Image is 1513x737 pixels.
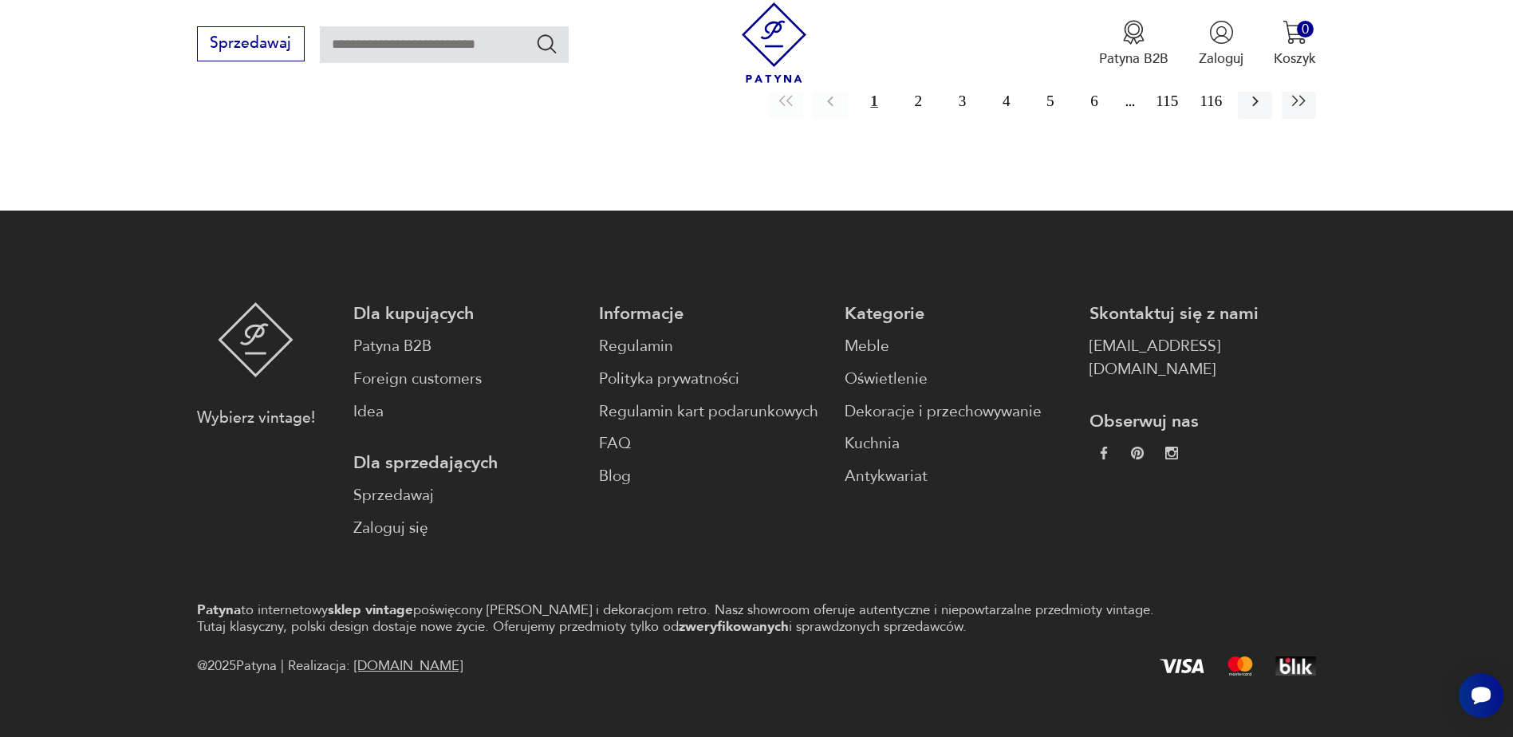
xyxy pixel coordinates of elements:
[353,451,580,475] p: Dla sprzedających
[197,38,305,51] a: Sprzedawaj
[1089,410,1316,433] p: Obserwuj nas
[535,32,558,55] button: Szukaj
[734,2,814,83] img: Patyna - sklep z meblami i dekoracjami vintage
[1165,447,1178,459] img: c2fd9cf7f39615d9d6839a72ae8e59e5.webp
[1089,335,1316,381] a: [EMAIL_ADDRESS][DOMAIN_NAME]
[599,335,825,358] a: Regulamin
[1275,656,1316,676] img: BLIK
[197,655,277,678] span: @ 2025 Patyna
[599,368,825,391] a: Polityka prywatności
[1150,85,1184,119] button: 115
[1274,20,1316,68] button: 0Koszyk
[218,302,294,377] img: Patyna - sklep z meblami i dekoracjami vintage
[845,368,1071,391] a: Oświetlenie
[845,302,1071,325] p: Kategorie
[1099,49,1168,68] p: Patyna B2B
[1297,21,1314,37] div: 0
[989,85,1023,119] button: 4
[1283,20,1307,45] img: Ikona koszyka
[599,302,825,325] p: Informacje
[901,85,936,119] button: 2
[857,85,892,119] button: 1
[353,517,580,540] a: Zaloguj się
[599,465,825,488] a: Blog
[197,601,1173,636] p: to internetowy poświęcony [PERSON_NAME] i dekoracjom retro. Nasz showroom oferuje autentyczne i n...
[945,85,979,119] button: 3
[1274,49,1316,68] p: Koszyk
[845,400,1071,424] a: Dekoracje i przechowywanie
[1089,302,1316,325] p: Skontaktuj się z nami
[281,655,284,678] div: |
[1209,20,1234,45] img: Ikonka użytkownika
[845,432,1071,455] a: Kuchnia
[1033,85,1067,119] button: 5
[1194,85,1228,119] button: 116
[1097,447,1110,459] img: da9060093f698e4c3cedc1453eec5031.webp
[197,26,305,61] button: Sprzedawaj
[1099,20,1168,68] button: Patyna B2B
[679,617,789,636] strong: zweryfikowanych
[599,400,825,424] a: Regulamin kart podarunkowych
[354,656,463,675] a: [DOMAIN_NAME]
[1459,673,1503,718] iframe: Smartsupp widget button
[353,484,580,507] a: Sprzedawaj
[845,465,1071,488] a: Antykwariat
[197,407,315,430] p: Wybierz vintage!
[353,335,580,358] a: Patyna B2B
[353,368,580,391] a: Foreign customers
[1121,20,1146,45] img: Ikona medalu
[1160,659,1204,673] img: Visa
[353,302,580,325] p: Dla kupujących
[1227,656,1253,676] img: Mastercard
[1199,49,1243,68] p: Zaloguj
[845,335,1071,358] a: Meble
[1199,20,1243,68] button: Zaloguj
[1131,447,1144,459] img: 37d27d81a828e637adc9f9cb2e3d3a8a.webp
[288,655,463,678] span: Realizacja:
[197,601,241,619] strong: Patyna
[353,400,580,424] a: Idea
[328,601,413,619] strong: sklep vintage
[1099,20,1168,68] a: Ikona medaluPatyna B2B
[599,432,825,455] a: FAQ
[1077,85,1111,119] button: 6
